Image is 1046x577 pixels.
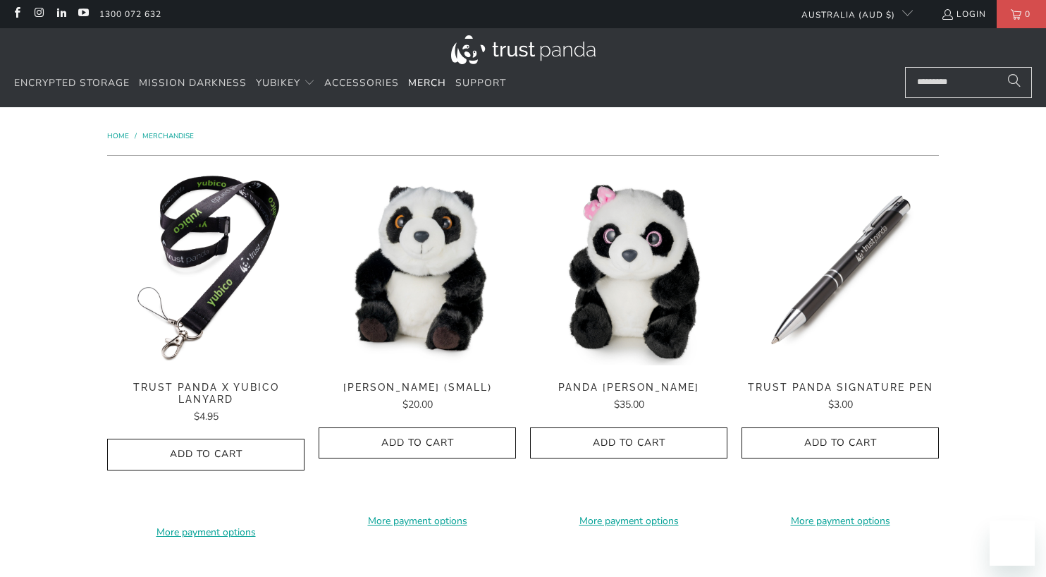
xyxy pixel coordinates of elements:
a: Encrypted Storage [14,67,130,100]
span: Mission Darkness [139,76,247,90]
a: Trust Panda Signature Pen $3.00 [742,382,939,413]
a: Support [455,67,506,100]
a: Login [941,6,986,22]
span: $35.00 [614,398,644,411]
a: More payment options [319,514,516,529]
a: Merch [408,67,446,100]
span: Encrypted Storage [14,76,130,90]
span: Trust Panda x Yubico Lanyard [107,382,304,406]
a: More payment options [742,514,939,529]
img: Panda Lin Lin (Small) - Trust Panda [319,170,516,368]
img: Trust Panda Yubico Lanyard - Trust Panda [107,170,304,368]
a: Trust Panda Australia on Instagram [32,8,44,20]
a: 1300 072 632 [99,6,161,22]
button: Add to Cart [107,439,304,470]
a: Panda [PERSON_NAME] $35.00 [530,382,727,413]
span: Merch [408,76,446,90]
a: More payment options [107,525,304,540]
span: Support [455,76,506,90]
span: Trust Panda Signature Pen [742,382,939,394]
button: Search [997,67,1032,98]
iframe: Button to launch messaging window [990,521,1035,566]
span: YubiKey [256,76,300,90]
img: Trust Panda Australia [451,35,596,64]
a: Trust Panda Australia on Facebook [11,8,23,20]
span: Panda [PERSON_NAME] [530,382,727,394]
span: $3.00 [828,398,853,411]
img: Trust Panda Signature Pen - Trust Panda [742,170,939,368]
a: Home [107,131,131,141]
button: Add to Cart [742,427,939,459]
a: Trust Panda Australia on LinkedIn [55,8,67,20]
a: Accessories [324,67,399,100]
a: Panda Lin Lin (Small) - Trust Panda Panda Lin Lin (Small) - Trust Panda [319,170,516,368]
img: Panda Lin Lin Sparkle - Trust Panda [530,170,727,368]
button: Add to Cart [319,427,516,459]
a: Mission Darkness [139,67,247,100]
a: More payment options [530,514,727,529]
span: Home [107,131,129,141]
span: Add to Cart [545,437,713,449]
nav: Translation missing: en.navigation.header.main_nav [14,67,506,100]
span: Add to Cart [122,449,290,461]
a: Merchandise [142,131,194,141]
span: Accessories [324,76,399,90]
a: Trust Panda x Yubico Lanyard $4.95 [107,382,304,425]
button: Add to Cart [530,427,727,459]
span: / [135,131,137,141]
span: Add to Cart [333,437,501,449]
span: $20.00 [402,398,433,411]
span: [PERSON_NAME] (Small) [319,382,516,394]
a: Trust Panda Australia on YouTube [77,8,89,20]
input: Search... [905,67,1032,98]
span: $4.95 [194,410,219,423]
summary: YubiKey [256,67,315,100]
span: Add to Cart [756,437,924,449]
a: [PERSON_NAME] (Small) $20.00 [319,382,516,413]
